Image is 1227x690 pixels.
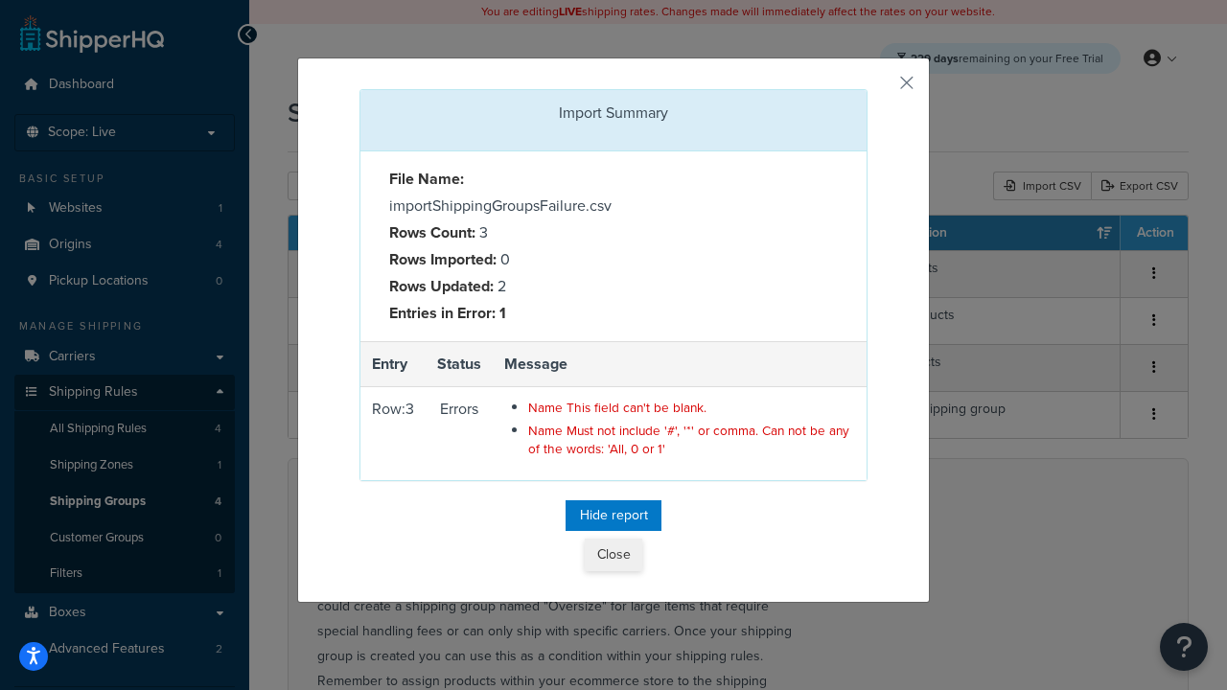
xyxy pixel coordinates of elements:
[528,421,849,458] span: Name Must not include '#', '*' or comma. Can not be any of the words: 'All, 0 or 1'
[528,398,706,417] span: Name This field can't be blank.
[389,302,506,324] strong: Entries in Error: 1
[375,104,852,122] h3: Import Summary
[426,341,493,387] th: Status
[389,168,464,190] strong: File Name:
[389,248,497,270] strong: Rows Imported:
[493,341,867,387] th: Message
[360,341,426,387] th: Entry
[389,221,475,243] strong: Rows Count:
[389,275,494,297] strong: Rows Updated:
[375,166,613,327] div: importShippingGroupsFailure.csv 3 0 2
[360,387,426,480] td: Row: 3
[566,500,661,531] button: Hide report
[585,539,642,571] button: Close
[426,387,493,480] td: Errors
